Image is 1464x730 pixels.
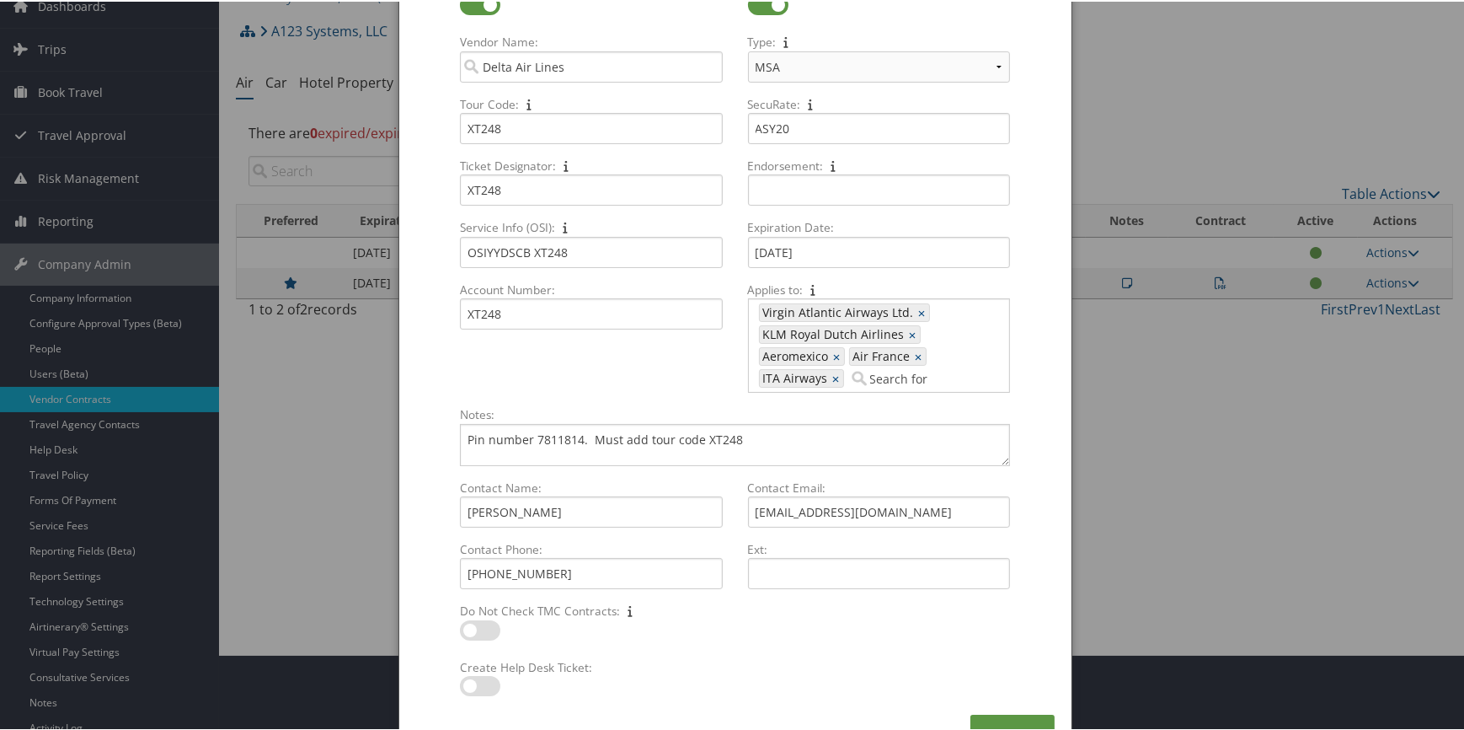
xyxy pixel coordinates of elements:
[833,346,844,363] a: ×
[453,156,729,173] label: Ticket Designator:
[748,50,1010,81] select: Type:
[741,217,1017,234] label: Expiration Date:
[741,280,1017,297] label: Applies to:
[453,94,729,111] label: Tour Code:
[460,556,722,588] input: Contact Phone:
[832,368,843,385] a: ×
[748,111,1010,142] input: SecuRate:
[460,235,722,266] input: Service Info (OSI):
[850,346,911,363] span: Air France
[741,539,1017,556] label: Ext:
[741,156,1017,173] label: Endorsement:
[748,495,1010,526] input: Contact Email:
[918,303,929,319] a: ×
[453,601,729,618] label: Do Not Check TMC Contracts:
[460,50,722,81] input: Vendor Name:
[453,478,729,495] label: Contact Name:
[741,94,1017,111] label: SecuRate:
[453,217,729,234] label: Service Info (OSI):
[453,280,729,297] label: Account Number:
[460,495,722,526] input: Contact Name:
[460,422,1009,464] textarea: Notes:
[741,32,1017,49] label: Type:
[760,303,914,319] span: Virgin Atlantic Airways Ltd.
[909,325,920,341] a: ×
[460,297,722,328] input: Account Number:
[848,368,943,385] input: Applies to: Virgin Atlantic Airways Ltd.×KLM Royal Dutch Airlines×Aeromexico×Air France×ITA Airways×
[460,173,722,204] input: Ticket Designator:
[453,32,729,49] label: Vendor Name:
[748,173,1010,204] input: Endorsement:
[748,556,1010,588] input: Ext:
[760,346,829,363] span: Aeromexico
[453,539,729,556] label: Contact Phone:
[915,346,926,363] a: ×
[453,405,1016,421] label: Notes:
[748,235,1010,266] input: Expiration Date:
[741,478,1017,495] label: Contact Email:
[760,368,828,385] span: ITA Airways
[453,658,729,674] label: Create Help Desk Ticket:
[760,325,905,341] span: KLM Royal Dutch Airlines
[460,111,722,142] input: Tour Code:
